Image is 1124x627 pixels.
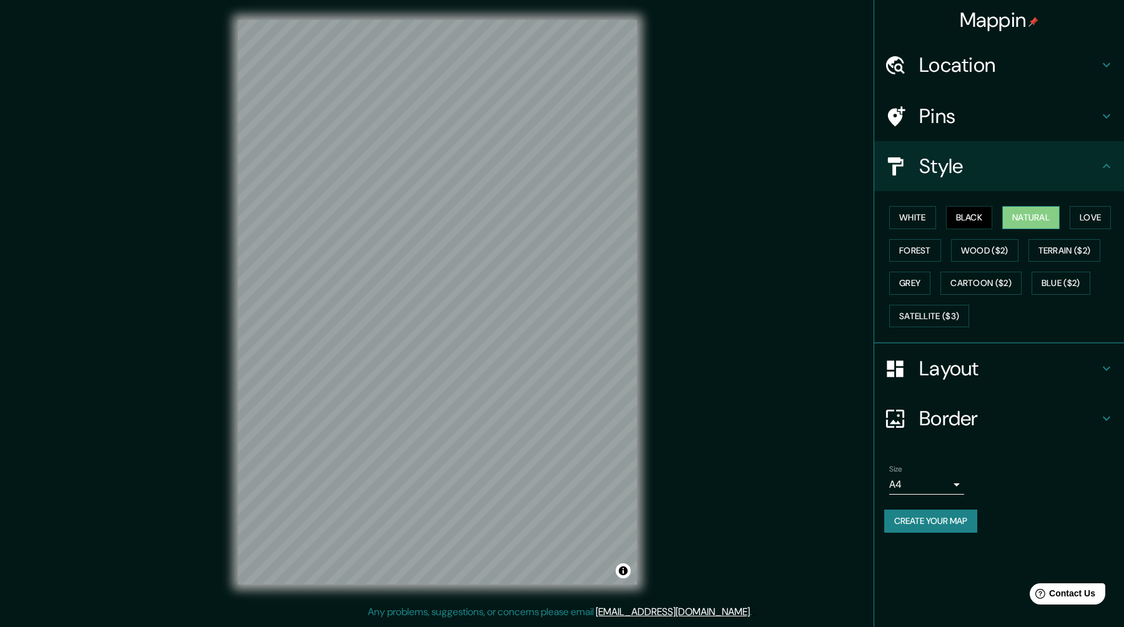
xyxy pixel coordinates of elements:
[889,206,936,229] button: White
[616,563,631,578] button: Toggle attribution
[960,7,1039,32] h4: Mappin
[919,52,1099,77] h4: Location
[1028,17,1038,27] img: pin-icon.png
[946,206,993,229] button: Black
[889,305,969,328] button: Satellite ($3)
[940,272,1022,295] button: Cartoon ($2)
[874,393,1124,443] div: Border
[919,104,1099,129] h4: Pins
[874,343,1124,393] div: Layout
[951,239,1018,262] button: Wood ($2)
[1013,578,1110,613] iframe: Help widget launcher
[889,272,930,295] button: Grey
[874,40,1124,90] div: Location
[874,141,1124,191] div: Style
[884,510,977,533] button: Create your map
[754,605,756,620] div: .
[238,20,637,585] canvas: Map
[919,154,1099,179] h4: Style
[1070,206,1111,229] button: Love
[1032,272,1090,295] button: Blue ($2)
[1002,206,1060,229] button: Natural
[889,464,902,475] label: Size
[874,91,1124,141] div: Pins
[596,605,750,618] a: [EMAIL_ADDRESS][DOMAIN_NAME]
[889,475,964,495] div: A4
[1028,239,1101,262] button: Terrain ($2)
[752,605,754,620] div: .
[919,406,1099,431] h4: Border
[368,605,752,620] p: Any problems, suggestions, or concerns please email .
[919,356,1099,381] h4: Layout
[889,239,941,262] button: Forest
